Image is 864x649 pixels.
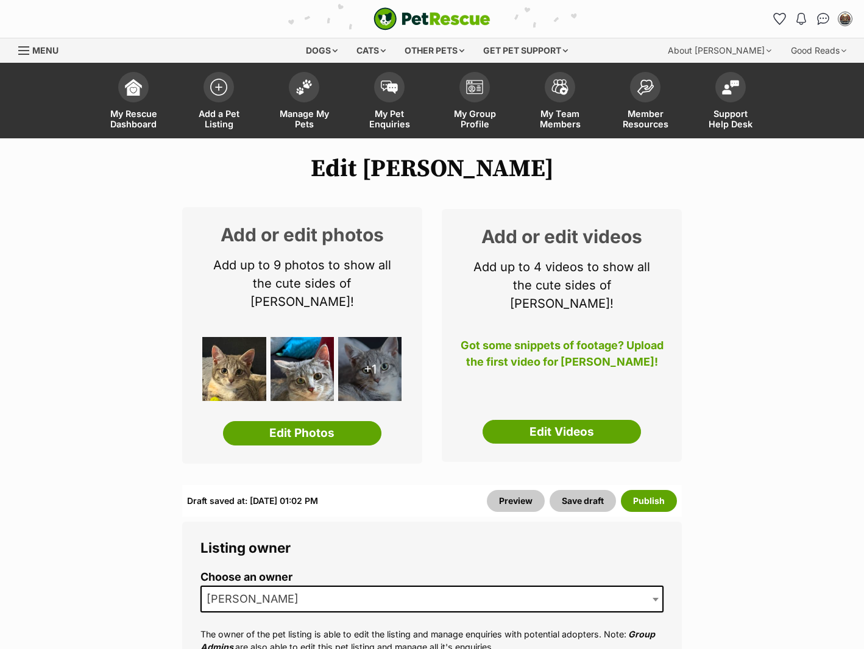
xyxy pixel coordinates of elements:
span: Support Help Desk [703,108,758,129]
div: Good Reads [782,38,855,63]
span: My Group Profile [447,108,502,129]
div: Dogs [297,38,346,63]
a: Edit Photos [223,421,381,445]
label: Choose an owner [200,571,664,584]
span: Natasha Boehm [202,590,311,608]
span: My Team Members [533,108,587,129]
p: Add up to 4 videos to show all the cute sides of [PERSON_NAME]! [460,258,664,313]
a: Manage My Pets [261,66,347,138]
span: My Pet Enquiries [362,108,417,129]
a: Preview [487,490,545,512]
a: My Pet Enquiries [347,66,432,138]
img: add-pet-listing-icon-0afa8454b4691262ce3f59096e99ab1cd57d4a30225e0717b998d2c9b9846f56.svg [210,79,227,96]
img: group-profile-icon-3fa3cf56718a62981997c0bc7e787c4b2cf8bcc04b72c1350f741eb67cf2f40e.svg [466,80,483,94]
span: Manage My Pets [277,108,331,129]
span: My Rescue Dashboard [106,108,161,129]
a: Edit Videos [483,420,641,444]
h2: Add or edit videos [460,227,664,246]
span: Add a Pet Listing [191,108,246,129]
div: Draft saved at: [DATE] 01:02 PM [187,490,318,512]
div: +1 [338,337,402,401]
img: notifications-46538b983faf8c2785f20acdc204bb7945ddae34d4c08c2a6579f10ce5e182be.svg [796,13,806,25]
img: logo-cat-932fe2b9b8326f06289b0f2fb663e598f794de774fb13d1741a6617ecf9a85b4.svg [374,7,490,30]
img: manage-my-pets-icon-02211641906a0b7f246fdf0571729dbe1e7629f14944591b6c1af311fb30b64b.svg [296,79,313,95]
img: team-members-icon-5396bd8760b3fe7c0b43da4ab00e1e3bb1a5d9ba89233759b79545d2d3fc5d0d.svg [551,79,568,95]
a: Support Help Desk [688,66,773,138]
h2: Add or edit photos [200,225,404,244]
div: Other pets [396,38,473,63]
div: About [PERSON_NAME] [659,38,780,63]
span: Menu [32,45,58,55]
img: pet-enquiries-icon-7e3ad2cf08bfb03b45e93fb7055b45f3efa6380592205ae92323e6603595dc1f.svg [381,80,398,94]
img: dashboard-icon-eb2f2d2d3e046f16d808141f083e7271f6b2e854fb5c12c21221c1fb7104beca.svg [125,79,142,96]
button: Save draft [550,490,616,512]
a: Add a Pet Listing [176,66,261,138]
div: Cats [348,38,394,63]
span: Member Resources [618,108,673,129]
a: Favourites [770,9,789,29]
a: My Rescue Dashboard [91,66,176,138]
button: Notifications [791,9,811,29]
button: My account [835,9,855,29]
img: chat-41dd97257d64d25036548639549fe6c8038ab92f7586957e7f3b1b290dea8141.svg [817,13,830,25]
p: Add up to 9 photos to show all the cute sides of [PERSON_NAME]! [200,256,404,311]
span: Listing owner [200,539,291,556]
a: Member Resources [603,66,688,138]
img: member-resources-icon-8e73f808a243e03378d46382f2149f9095a855e16c252ad45f914b54edf8863c.svg [637,79,654,96]
img: help-desk-icon-fdf02630f3aa405de69fd3d07c3f3aa587a6932b1a1747fa1d2bba05be0121f9.svg [722,80,739,94]
a: PetRescue [374,7,490,30]
a: My Group Profile [432,66,517,138]
a: My Team Members [517,66,603,138]
p: Got some snippets of footage? Upload the first video for [PERSON_NAME]! [460,337,664,377]
span: Natasha Boehm [200,586,664,612]
a: Conversations [813,9,833,29]
img: Natasha Boehm profile pic [839,13,851,25]
button: Publish [621,490,677,512]
ul: Account quick links [770,9,855,29]
div: Get pet support [475,38,576,63]
a: Menu [18,38,67,60]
